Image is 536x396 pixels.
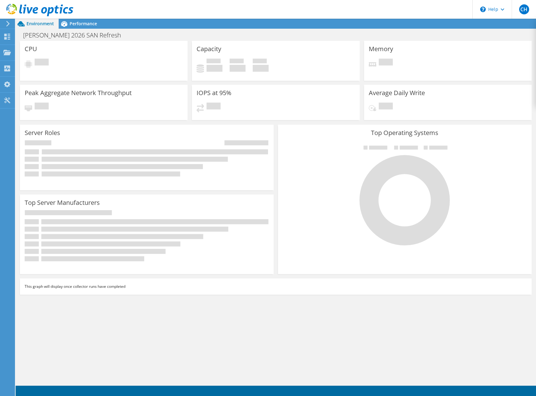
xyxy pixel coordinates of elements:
span: Free [230,59,244,65]
h3: Server Roles [25,129,60,136]
h3: Average Daily Write [369,89,425,96]
h4: 0 GiB [230,65,246,72]
span: CH [519,4,529,14]
div: This graph will display once collector runs have completed [20,278,532,295]
h3: Top Server Manufacturers [25,199,100,206]
h3: Top Operating Systems [283,129,527,136]
span: Pending [379,59,393,67]
h4: 0 GiB [207,65,222,72]
h3: Peak Aggregate Network Throughput [25,89,132,96]
span: Pending [35,59,49,67]
span: Performance [70,21,97,27]
h1: [PERSON_NAME] 2026 SAN Refresh [20,32,131,39]
h3: Memory [369,46,393,52]
h4: 0 GiB [253,65,269,72]
span: Pending [379,103,393,111]
span: Pending [35,103,49,111]
span: Environment [27,21,54,27]
h3: CPU [25,46,37,52]
span: Pending [207,103,221,111]
h3: IOPS at 95% [197,89,231,96]
span: Total [253,59,267,65]
span: Used [207,59,221,65]
h3: Capacity [197,46,221,52]
svg: \n [480,7,486,12]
